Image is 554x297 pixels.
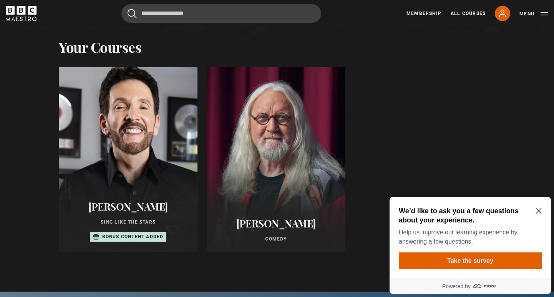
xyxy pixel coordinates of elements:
h2: [PERSON_NAME] [68,201,188,212]
h2: Your Courses [59,39,141,55]
div: Optional study invitation [3,3,164,100]
a: Membership [406,10,441,17]
a: [PERSON_NAME] Comedy [207,67,345,252]
button: Toggle navigation [519,10,548,18]
p: Bonus content added [102,233,164,240]
a: Powered by maze [3,85,164,100]
a: [PERSON_NAME] Sing Like the Stars Bonus content added [59,67,197,252]
button: Submit the search query [128,9,137,18]
p: Help us improve our learning experience by answering a few questions. [12,34,152,52]
button: Close Maze Prompt [149,14,155,20]
a: All Courses [451,10,486,17]
input: Search [121,4,321,23]
h2: [PERSON_NAME] [216,217,336,229]
h2: We’d like to ask you a few questions about your experience. [12,12,152,31]
button: Take the survey [12,58,155,75]
p: Sing Like the Stars [68,219,188,226]
p: Comedy [216,236,336,242]
svg: BBC Maestro [6,6,36,21]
